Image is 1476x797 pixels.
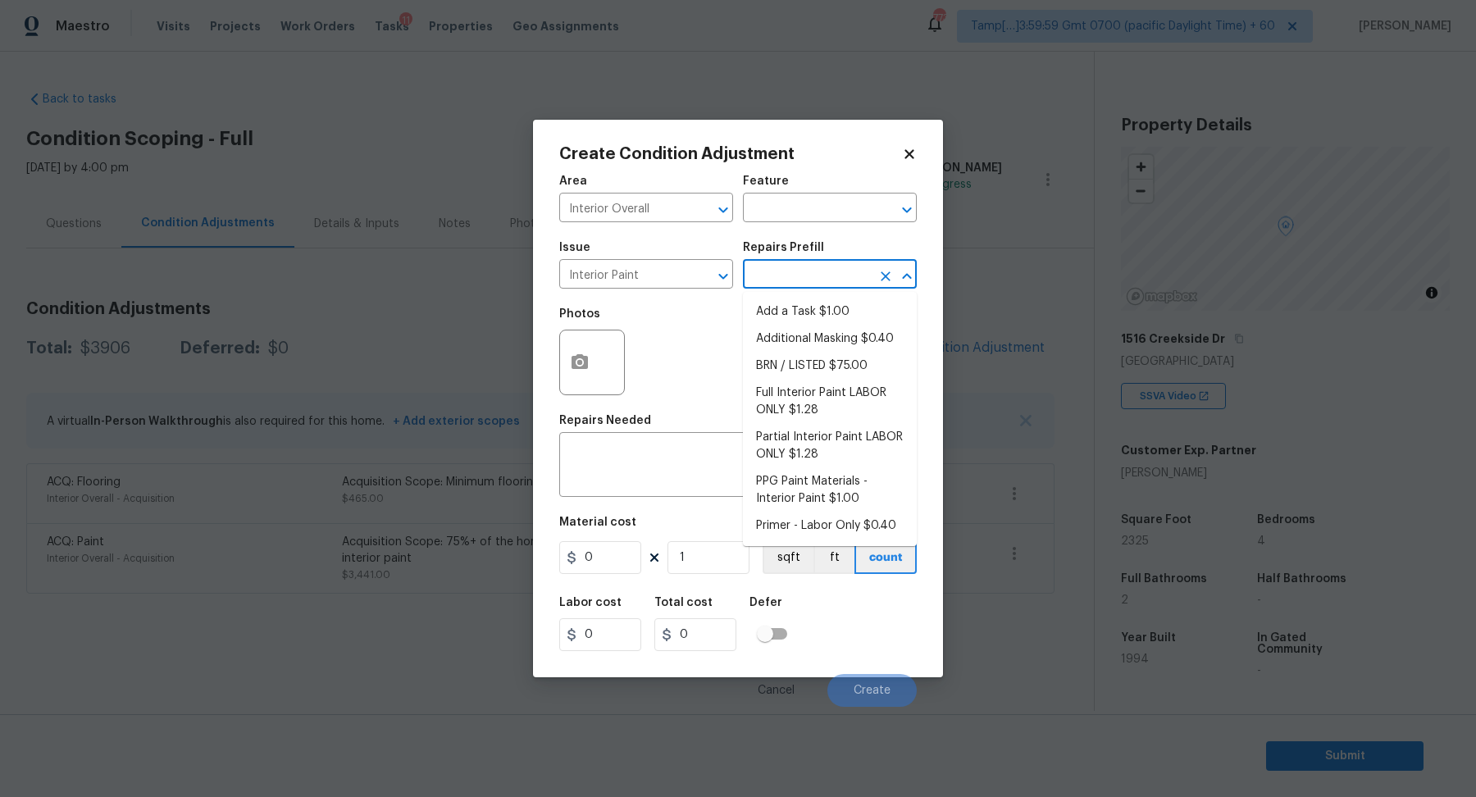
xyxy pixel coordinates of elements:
[743,424,917,468] li: Partial Interior Paint LABOR ONLY $1.28
[758,685,795,697] span: Cancel
[827,674,917,707] button: Create
[559,175,587,187] h5: Area
[854,685,891,697] span: Create
[559,597,622,608] h5: Labor cost
[712,198,735,221] button: Open
[743,242,824,253] h5: Repairs Prefill
[743,512,917,540] li: Primer - Labor Only $0.40
[743,298,917,326] li: Add a Task $1.00
[559,308,600,320] h5: Photos
[654,597,713,608] h5: Total cost
[743,353,917,380] li: BRN / LISTED $75.00
[559,146,902,162] h2: Create Condition Adjustment
[712,265,735,288] button: Open
[731,674,821,707] button: Cancel
[854,541,917,574] button: count
[749,597,782,608] h5: Defer
[895,265,918,288] button: Close
[895,198,918,221] button: Open
[743,380,917,424] li: Full Interior Paint LABOR ONLY $1.28
[559,517,636,528] h5: Material cost
[743,326,917,353] li: Additional Masking $0.40
[559,242,590,253] h5: Issue
[813,541,854,574] button: ft
[874,265,897,288] button: Clear
[559,415,651,426] h5: Repairs Needed
[763,541,813,574] button: sqft
[743,468,917,512] li: PPG Paint Materials - Interior Paint $1.00
[743,175,789,187] h5: Feature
